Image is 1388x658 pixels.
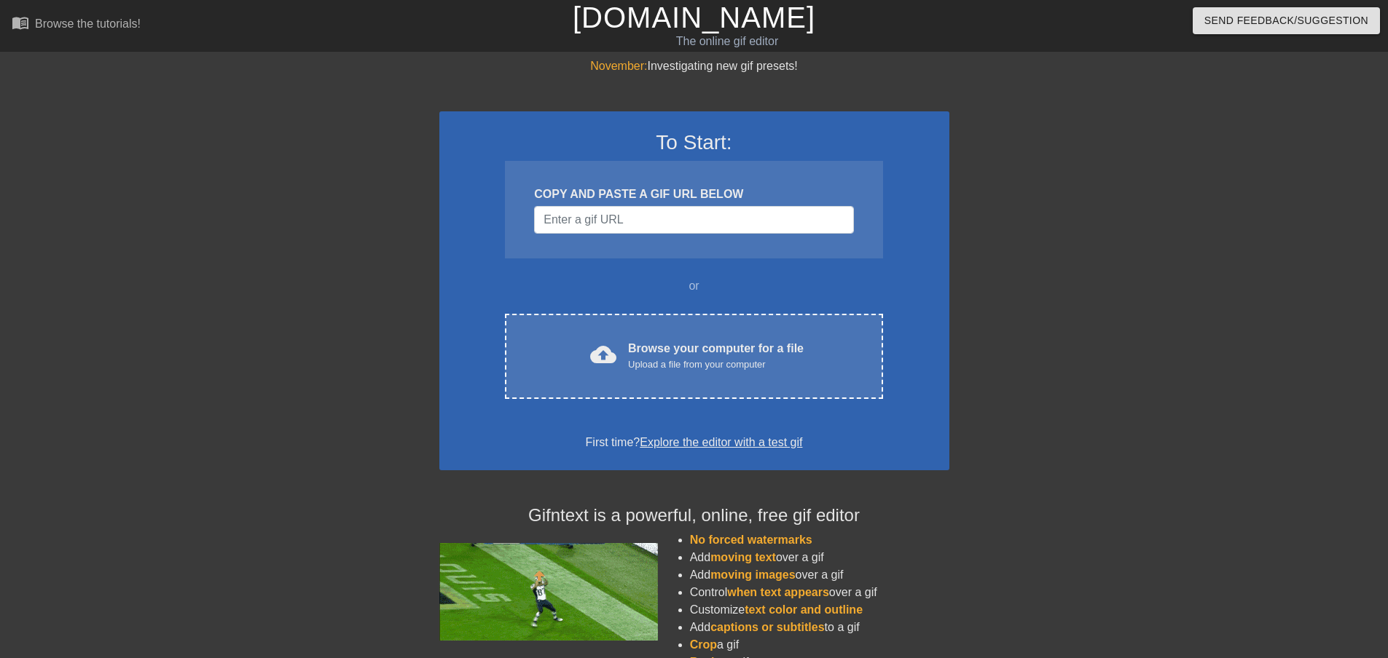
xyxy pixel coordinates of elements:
[710,621,824,633] span: captions or subtitles
[439,543,658,641] img: football_small.gif
[690,619,949,636] li: Add to a gif
[690,601,949,619] li: Customize
[458,434,930,451] div: First time?
[439,58,949,75] div: Investigating new gif presets!
[458,130,930,155] h3: To Start:
[628,357,804,372] div: Upload a file from your computer
[477,277,911,295] div: or
[640,436,802,448] a: Explore the editor with a test gif
[690,636,949,654] li: a gif
[12,14,29,31] span: menu_book
[690,638,717,651] span: Crop
[745,603,863,616] span: text color and outline
[690,534,812,546] span: No forced watermarks
[439,505,949,526] h4: Gifntext is a powerful, online, free gif editor
[534,186,853,203] div: COPY AND PASTE A GIF URL BELOW
[590,60,647,72] span: November:
[590,341,616,368] span: cloud_upload
[1204,12,1368,30] span: Send Feedback/Suggestion
[710,568,795,581] span: moving images
[1193,7,1380,34] button: Send Feedback/Suggestion
[690,566,949,584] li: Add over a gif
[710,551,776,563] span: moving text
[690,549,949,566] li: Add over a gif
[628,340,804,372] div: Browse your computer for a file
[470,33,984,50] div: The online gif editor
[534,206,853,234] input: Username
[690,584,949,601] li: Control over a gif
[35,17,141,30] div: Browse the tutorials!
[573,1,815,33] a: [DOMAIN_NAME]
[727,586,829,598] span: when text appears
[12,14,141,36] a: Browse the tutorials!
